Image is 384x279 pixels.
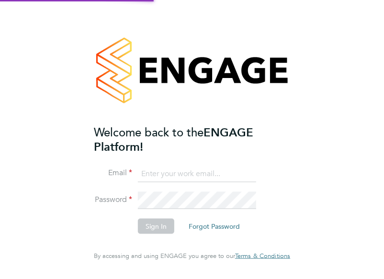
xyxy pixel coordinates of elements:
[94,195,132,205] label: Password
[235,252,290,260] span: Terms & Conditions
[94,124,203,139] span: Welcome back to the
[138,219,174,234] button: Sign In
[94,252,290,260] span: By accessing and using ENGAGE you agree to our
[181,219,248,234] button: Forgot Password
[94,125,281,154] h2: ENGAGE Platform!
[235,252,290,260] a: Terms & Conditions
[138,165,256,182] input: Enter your work email...
[94,168,132,178] label: Email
